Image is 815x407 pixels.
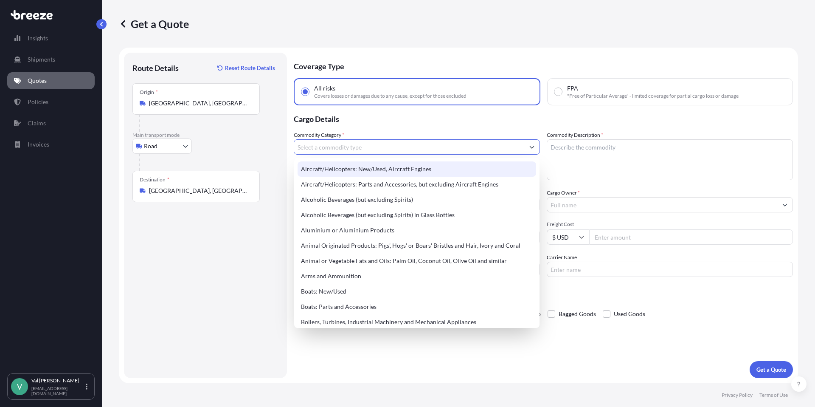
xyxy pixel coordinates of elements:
[589,229,793,245] input: Enter amount
[298,207,536,223] div: Alcoholic Beverages (but excluding Spirits) in Glass Bottles
[28,98,48,106] p: Policies
[294,139,524,155] input: Select a commodity type
[298,269,536,284] div: Arms and Ammunition
[140,176,169,183] div: Destination
[28,55,55,64] p: Shipments
[298,192,536,207] div: Alcoholic Beverages (but excluding Spirits)
[294,105,793,131] p: Cargo Details
[149,187,249,195] input: Destination
[756,365,786,374] p: Get a Quote
[567,93,739,99] span: "Free of Particular Average" - limited coverage for partial cargo loss or damage
[294,253,336,262] label: Booking Reference
[314,93,467,99] span: Covers losses or damages due to any cause, except for those excluded
[547,253,577,262] label: Carrier Name
[119,17,189,31] p: Get a Quote
[524,139,540,155] button: Show suggestions
[547,197,777,212] input: Full name
[28,119,46,127] p: Claims
[567,84,578,93] span: FPA
[298,161,536,177] div: Aircraft/Helicopters: New/Used, Aircraft Engines
[298,238,536,253] div: Animal Originated Products: Pigs', Hogs' or Boars' Bristles and Hair, Ivory and Coral
[294,221,319,229] span: Load Type
[132,63,179,73] p: Route Details
[298,314,536,330] div: Boilers, Turbines, Industrial Machinery and Mechanical Appliances
[294,53,793,78] p: Coverage Type
[144,142,157,150] span: Road
[28,34,48,42] p: Insights
[614,308,645,320] span: Used Goods
[294,294,793,301] p: Special Conditions
[777,197,793,212] button: Show suggestions
[28,140,49,149] p: Invoices
[31,386,84,396] p: [EMAIL_ADDRESS][DOMAIN_NAME]
[547,189,580,197] label: Cargo Owner
[28,76,47,85] p: Quotes
[225,64,275,72] p: Reset Route Details
[294,189,540,195] span: Commodity Value
[298,284,536,299] div: Boats: New/Used
[547,131,603,139] label: Commodity Description
[559,308,596,320] span: Bagged Goods
[298,223,536,238] div: Aluminium or Aluminium Products
[759,392,788,399] p: Terms of Use
[140,89,158,96] div: Origin
[132,138,192,154] button: Select transport
[298,253,536,269] div: Animal or Vegetable Fats and Oils: Palm Oil, Coconut Oil, Olive Oil and similar
[547,262,793,277] input: Enter name
[294,131,344,139] label: Commodity Category
[314,84,335,93] span: All risks
[547,221,793,228] span: Freight Cost
[31,377,84,384] p: Val [PERSON_NAME]
[298,299,536,314] div: Boats: Parts and Accessories
[722,392,753,399] p: Privacy Policy
[294,262,540,277] input: Your internal reference
[132,132,278,138] p: Main transport mode
[298,177,536,192] div: Aircraft/Helicopters: Parts and Accessories, but excluding Aircraft Engines
[17,382,22,391] span: V
[149,99,249,107] input: Origin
